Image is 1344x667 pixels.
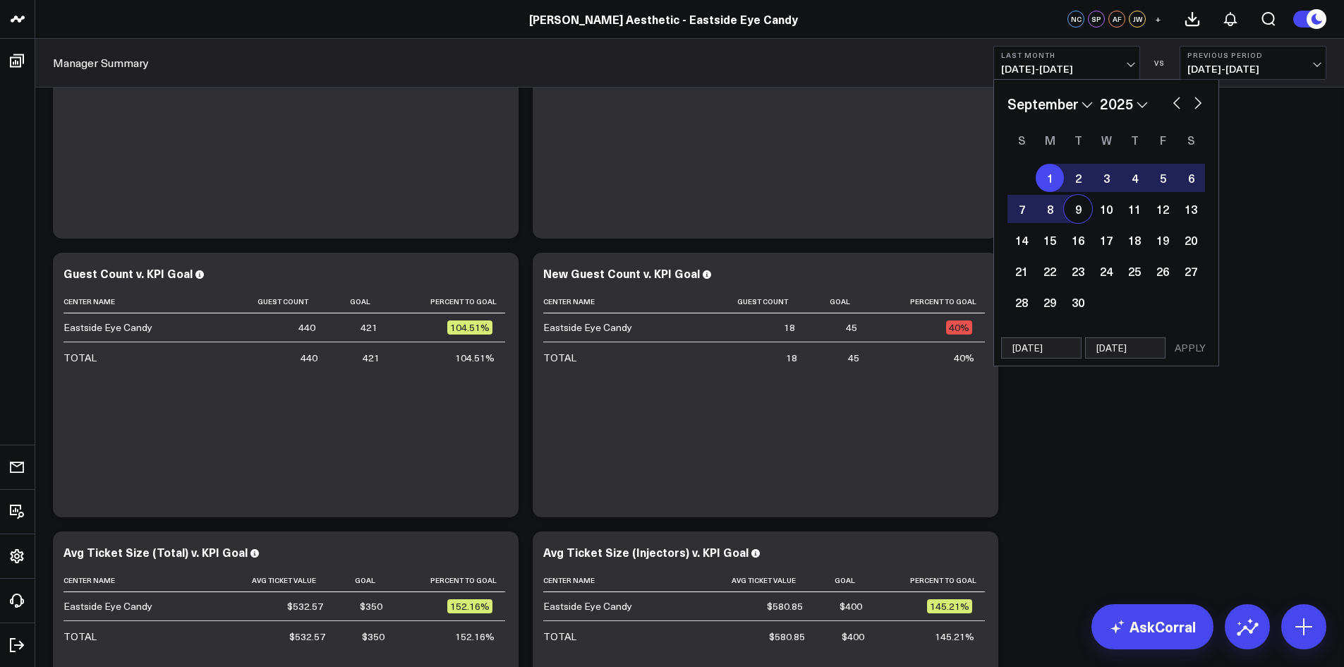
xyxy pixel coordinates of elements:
a: AskCorral [1091,604,1213,649]
th: Goal [328,290,390,313]
div: Tuesday [1064,128,1092,151]
div: 152.16% [447,599,492,613]
th: Percent To Goal [390,290,505,313]
th: Percent To Goal [870,290,985,313]
input: mm/dd/yy [1001,337,1082,359]
div: 104.51% [447,320,492,335]
div: TOTAL [543,630,576,644]
th: Guest Count [699,290,808,313]
div: Monday [1036,128,1064,151]
a: [PERSON_NAME] Aesthetic - Eastside Eye Candy [529,11,798,27]
div: 145.21% [927,599,972,613]
div: AF [1108,11,1125,28]
div: 40% [954,351,974,365]
button: Last Month[DATE]-[DATE] [993,46,1140,80]
th: Goal [816,569,875,592]
div: Guest Count v. KPI Goal [63,265,193,281]
div: 18 [784,320,795,335]
th: Center Name [63,290,219,313]
div: 421 [363,351,380,365]
b: Last Month [1001,51,1132,59]
div: $580.85 [769,630,805,644]
div: VS [1147,59,1173,67]
div: NC [1067,11,1084,28]
button: APPLY [1169,337,1211,359]
div: Sunday [1007,128,1036,151]
th: Guest Count [219,290,328,313]
a: Manager Summary [53,55,149,71]
input: mm/dd/yy [1085,337,1166,359]
th: Goal [808,290,870,313]
div: Friday [1149,128,1177,151]
div: 440 [301,351,317,365]
div: Eastside Eye Candy [543,320,632,335]
div: Avg Ticket Size (Injectors) v. KPI Goal [543,544,749,560]
div: Avg Ticket Size (Total) v. KPI Goal [63,544,248,560]
th: Center Name [543,569,693,592]
div: 104.51% [455,351,495,365]
div: $532.57 [289,630,325,644]
th: Percent To Goal [875,569,985,592]
div: TOTAL [543,351,576,365]
div: $580.85 [767,599,803,613]
th: Percent To Goal [395,569,505,592]
div: 145.21% [935,630,974,644]
div: 45 [846,320,857,335]
div: 440 [298,320,315,335]
div: Wednesday [1092,128,1120,151]
div: JW [1129,11,1146,28]
div: 40% [946,320,972,335]
div: $350 [360,599,382,613]
div: 18 [786,351,797,365]
div: $400 [840,599,862,613]
button: Previous Period[DATE]-[DATE] [1180,46,1326,80]
div: 152.16% [455,630,495,644]
th: Center Name [543,290,699,313]
b: Previous Period [1187,51,1319,59]
div: $350 [362,630,385,644]
div: SP [1088,11,1105,28]
span: [DATE] - [DATE] [1187,64,1319,75]
div: New Guest Count v. KPI Goal [543,265,700,281]
div: Saturday [1177,128,1205,151]
div: Eastside Eye Candy [63,320,152,335]
div: 421 [361,320,377,335]
div: 45 [848,351,859,365]
div: Eastside Eye Candy [63,599,152,613]
div: $400 [842,630,864,644]
div: Eastside Eye Candy [543,599,632,613]
span: + [1155,14,1161,24]
div: $532.57 [287,599,323,613]
th: Center Name [63,569,213,592]
th: Goal [336,569,395,592]
th: Avg Ticket Value [693,569,816,592]
th: Avg Ticket Value [213,569,337,592]
span: [DATE] - [DATE] [1001,64,1132,75]
div: TOTAL [63,351,97,365]
button: + [1149,11,1166,28]
div: Thursday [1120,128,1149,151]
div: TOTAL [63,630,97,644]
